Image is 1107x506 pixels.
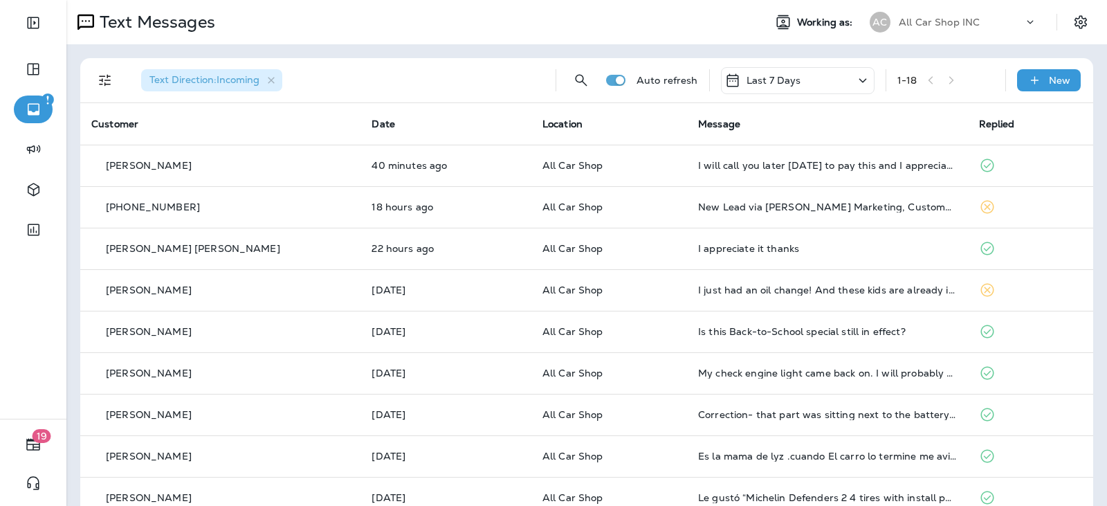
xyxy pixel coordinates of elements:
[698,284,956,296] div: I just had an oil change! And these kids are already in school
[106,492,192,503] p: [PERSON_NAME]
[14,431,53,458] button: 19
[542,118,583,130] span: Location
[372,368,520,379] p: Sep 13, 2025 04:19 PM
[698,326,956,337] div: Is this Back-to-School special still in effect?
[542,408,603,421] span: All Car Shop
[542,367,603,379] span: All Car Shop
[372,409,520,420] p: Sep 12, 2025 07:24 PM
[637,75,698,86] p: Auto refresh
[106,326,192,337] p: [PERSON_NAME]
[372,160,520,171] p: Sep 16, 2025 09:51 AM
[372,201,520,213] p: Sep 15, 2025 04:03 PM
[33,429,51,443] span: 19
[747,75,801,86] p: Last 7 Days
[372,243,520,254] p: Sep 15, 2025 11:45 AM
[542,284,603,296] span: All Car Shop
[14,9,53,37] button: Expand Sidebar
[797,17,856,28] span: Working as:
[698,409,956,420] div: Correction- that part was sitting next to the battery on the same side that you replaced the head...
[149,73,259,86] span: Text Direction : Incoming
[698,160,956,171] div: I will call you later today to pay this and I appreciate you retrieving the car since I'm in the ...
[698,368,956,379] div: My check engine light came back on. I will probably be in on Monday
[106,368,192,379] p: [PERSON_NAME]
[106,409,192,420] p: [PERSON_NAME]
[542,450,603,462] span: All Car Shop
[106,243,280,254] p: [PERSON_NAME] [PERSON_NAME]
[542,242,603,255] span: All Car Shop
[106,284,192,296] p: [PERSON_NAME]
[106,451,192,462] p: [PERSON_NAME]
[372,326,520,337] p: Sep 14, 2025 03:33 PM
[91,118,138,130] span: Customer
[899,17,980,28] p: All Car Shop INC
[1068,10,1093,35] button: Settings
[698,243,956,254] div: I appreciate it thanks
[870,12,890,33] div: AC
[542,325,603,338] span: All Car Shop
[94,12,215,33] p: Text Messages
[372,118,395,130] span: Date
[106,160,192,171] p: [PERSON_NAME]
[897,75,917,86] div: 1 - 18
[698,492,956,503] div: Le gustó “Michelin Defenders 2 4 tires with install package and alignment is 1,673.14”
[1049,75,1070,86] p: New
[698,451,956,462] div: Es la mama de lyz .cuando El carro lo termine me avisas a MI .pues Ella perdio su telefono
[372,492,520,503] p: Sep 11, 2025 08:52 AM
[141,69,282,91] div: Text Direction:Incoming
[542,491,603,504] span: All Car Shop
[542,201,603,213] span: All Car Shop
[372,451,520,462] p: Sep 11, 2025 11:56 AM
[698,201,956,213] div: New Lead via Merrick Marketing, Customer Name: Len S., Contact info: 8632239461, Job Info: no das...
[698,118,740,130] span: Message
[542,159,603,172] span: All Car Shop
[372,284,520,296] p: Sep 14, 2025 07:09 PM
[106,201,200,213] p: [PHONE_NUMBER]
[91,66,119,94] button: Filters
[567,66,595,94] button: Search Messages
[979,118,1015,130] span: Replied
